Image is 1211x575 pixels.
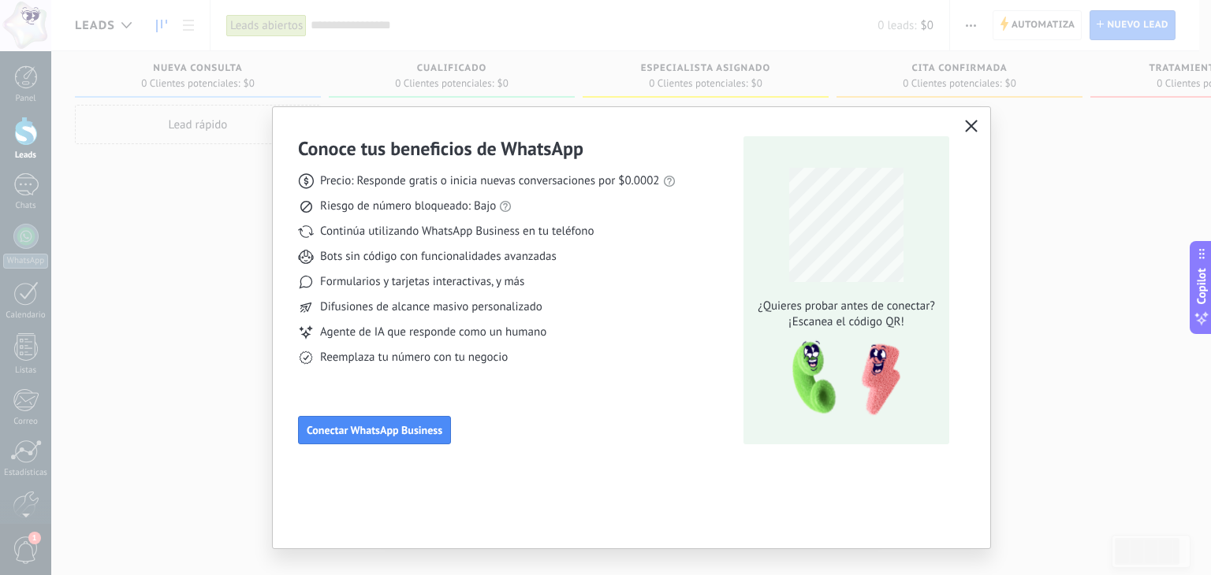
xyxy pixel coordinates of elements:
span: ¡Escanea el código QR! [754,314,940,330]
span: Reemplaza tu número con tu negocio [320,350,508,365]
h3: Conoce tus beneficios de WhatsApp [298,136,583,161]
span: Continúa utilizando WhatsApp Business en tu teléfono [320,224,594,239]
span: Agente de IA que responde como un humano [320,325,546,340]
span: Difusiones de alcance masivo personalizado [320,299,542,315]
span: Formularios y tarjetas interactivas, y más [320,274,524,290]
span: Conectar WhatsApp Business [307,425,442,436]
span: Bots sin código con funcionalidades avanzadas [320,249,557,265]
button: Conectar WhatsApp Business [298,416,451,444]
span: Precio: Responde gratis o inicia nuevas conversaciones por $0.0002 [320,173,660,189]
span: Riesgo de número bloqueado: Bajo [320,198,496,214]
img: qr-pic-1x.png [779,336,904,421]
span: Copilot [1194,269,1209,305]
span: ¿Quieres probar antes de conectar? [754,299,940,314]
